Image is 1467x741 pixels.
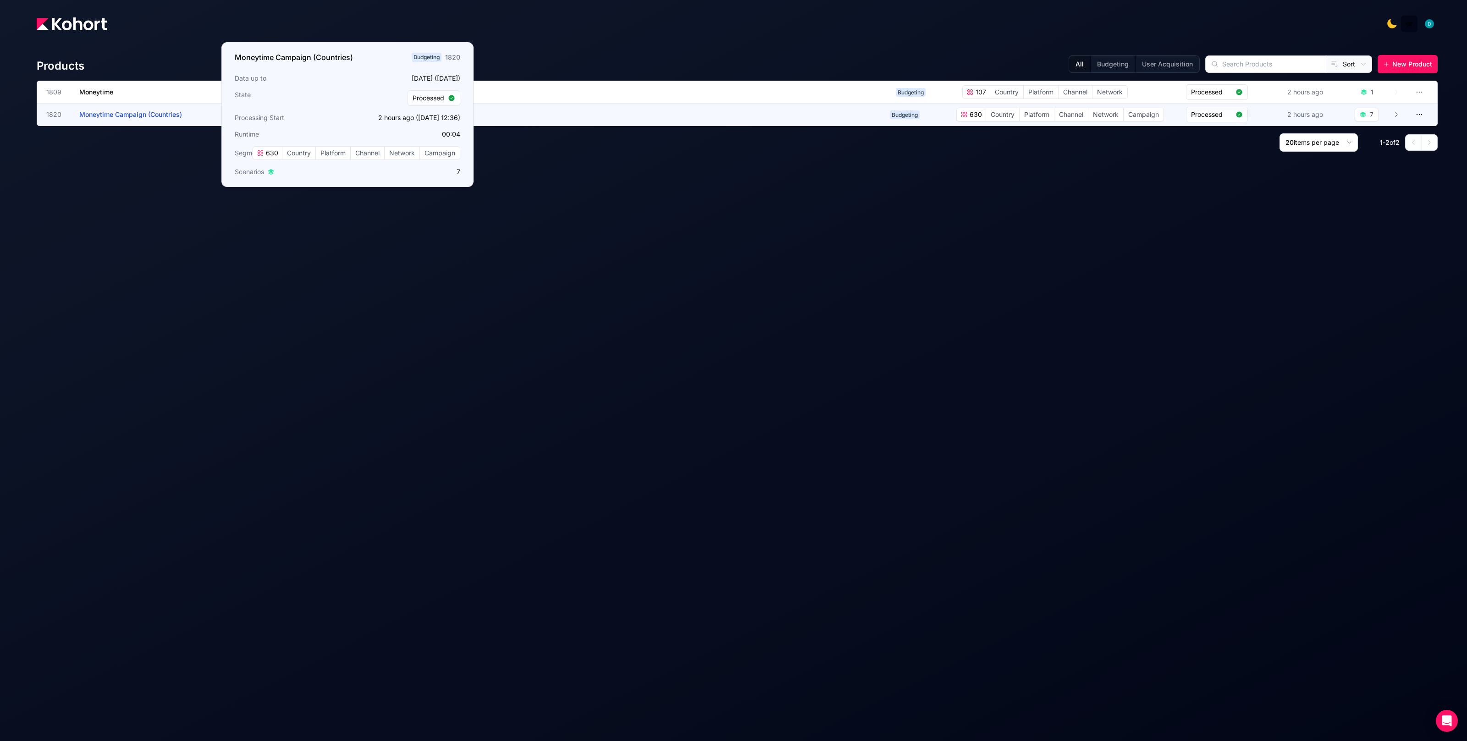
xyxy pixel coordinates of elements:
span: Moneytime [79,88,113,96]
span: Country [990,86,1023,99]
span: 1820 [46,110,68,119]
p: [DATE] ([DATE]) [350,74,460,83]
span: Channel [1054,108,1088,121]
span: Channel [1059,86,1092,99]
button: User Acquisition [1135,56,1199,72]
span: Budgeting [896,88,926,97]
span: Processed [413,93,444,103]
span: Campaign [1124,108,1164,121]
a: 1809MoneytimeBudgeting107CountryPlatformChannelNetworkProcessed2 hours ago1 [46,81,1400,103]
img: Kohort logo [37,17,107,30]
span: Channel [351,147,384,159]
span: items per page [1294,138,1339,146]
p: 2 hours ago ([DATE] 12:36) [350,113,460,122]
span: Country [986,108,1019,121]
span: Budgeting [890,110,920,119]
span: Processed [1191,110,1232,119]
span: 630 [264,148,278,158]
div: 2 hours ago [1285,108,1325,121]
span: Processed [1191,88,1232,97]
h4: Products [37,59,84,73]
span: of [1390,138,1395,146]
h3: Runtime [235,130,345,139]
span: Moneytime Campaign (Countries) [79,110,182,118]
span: Platform [1020,108,1054,121]
div: 1 [1371,88,1373,97]
span: Platform [1024,86,1058,99]
span: - [1383,138,1385,146]
h3: Data up to [235,74,345,83]
span: 1809 [46,88,68,97]
span: 2 [1395,138,1400,146]
span: Network [1088,108,1123,121]
span: Sort [1343,60,1355,69]
h3: Moneytime Campaign (Countries) [235,52,353,63]
span: 20 [1285,138,1294,146]
div: 2 hours ago [1285,86,1325,99]
span: 2 [1385,138,1390,146]
span: Network [385,147,419,159]
button: 20items per page [1279,133,1358,152]
div: 7 [1370,110,1373,119]
app-duration-counter: 00:04 [442,130,460,138]
span: Network [1092,86,1127,99]
p: 7 [350,167,460,176]
button: Budgeting [1090,56,1135,72]
div: 1820 [445,53,460,62]
span: 107 [974,88,986,97]
h3: State [235,90,345,106]
h3: Processing Start [235,113,345,122]
span: New Product [1392,60,1432,69]
a: 1820Moneytime Campaign (Countries)Budgeting630CountryPlatformChannelNetworkCampaignProcessed2 hou... [46,104,1400,126]
span: Segments [235,148,265,158]
span: Platform [316,147,350,159]
button: New Product [1378,55,1438,73]
span: Scenarios [235,167,264,176]
span: Campaign [420,147,460,159]
span: 1 [1380,138,1383,146]
span: Country [282,147,315,159]
span: 630 [968,110,982,119]
img: logo_MoneyTimeLogo_1_20250619094856634230.png [1405,19,1414,28]
span: Budgeting [412,53,441,62]
div: Open Intercom Messenger [1436,710,1458,732]
button: All [1069,56,1090,72]
input: Search Products [1206,56,1326,72]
